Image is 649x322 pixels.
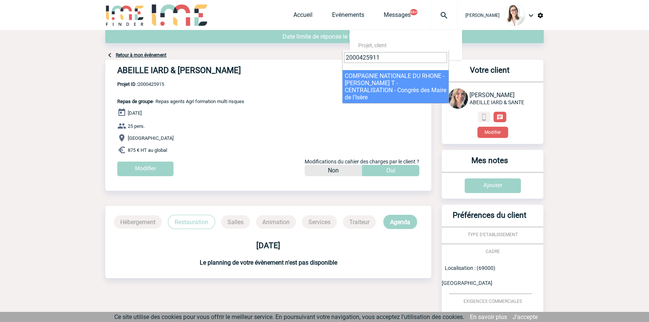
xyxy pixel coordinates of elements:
[470,313,507,321] a: En savoir plus
[128,110,142,116] span: [DATE]
[332,11,364,22] a: Evénements
[481,114,487,121] img: portable.png
[328,165,339,176] p: Non
[445,156,534,172] h3: Mes notes
[513,313,538,321] a: J'accepte
[128,135,173,141] span: [GEOGRAPHIC_DATA]
[114,313,464,321] span: Ce site utilise des cookies pour vous offrir le meilleur service. En poursuivant votre navigation...
[128,123,145,129] span: 25 pers.
[470,99,524,105] span: ABEILLE IARD & SANTE
[445,211,534,227] h3: Préférences du client
[448,88,468,109] img: 129785-0.jpg
[293,11,313,22] a: Accueil
[117,162,173,176] input: Modifier
[442,265,495,286] span: Localisation : (69000) [GEOGRAPHIC_DATA]
[117,81,138,87] b: Projet ID :
[256,215,296,229] p: Animation
[105,4,144,26] img: IME-Finder
[468,232,518,237] span: TYPE D'ETABLISSEMENT
[256,241,280,250] b: [DATE]
[358,42,387,48] span: Projet, client
[117,99,153,104] span: Repas de groupe
[504,5,525,26] img: 122719-0.jpg
[477,127,508,138] button: Modifier
[465,13,499,18] span: [PERSON_NAME]
[465,178,521,193] input: Ajouter
[496,114,503,121] img: chat-24-px-w.png
[105,259,431,266] h3: Le planning de votre évènement n'est pas disponible
[117,81,244,87] span: 2000425915
[386,165,395,176] p: Oui
[343,215,376,229] p: Traiteur
[470,91,514,99] span: [PERSON_NAME]
[486,249,500,254] span: CADRE
[302,215,337,229] p: Services
[116,52,166,58] a: Retour à mon événement
[117,99,244,104] span: - Repas agents Agri formation multi risques
[410,9,417,15] button: 99+
[464,299,522,304] span: EXIGENCES COMMERCIALES
[384,11,411,22] a: Messages
[221,215,250,229] p: Salles
[305,159,419,165] span: Modifications du cahier des charges par le client ?
[128,147,167,153] span: 875 € HT au global
[283,33,366,40] span: Date limite de réponse le [DATE]
[445,66,534,82] h3: Votre client
[342,70,449,103] li: COMPAGNIE NATIONALE DU RHONE - [PERSON_NAME] T - CENTRALISATION - Congrès des Maire de l'Isère
[383,215,417,229] p: Agenda
[114,215,162,229] p: Hébergement
[168,215,215,229] p: Restauration
[117,66,342,78] h4: ABEILLE IARD & [PERSON_NAME]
